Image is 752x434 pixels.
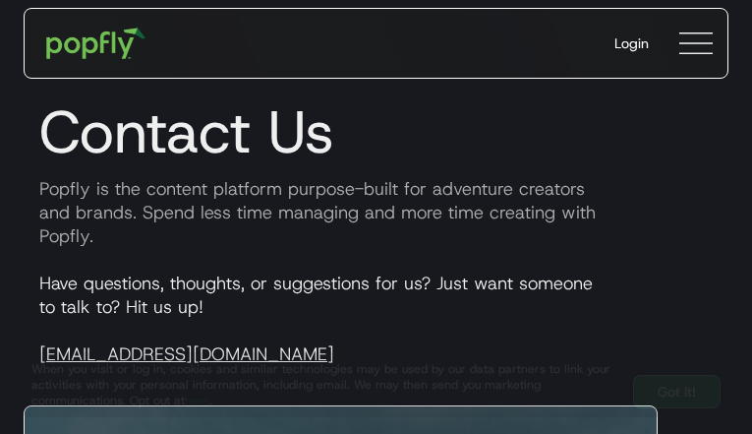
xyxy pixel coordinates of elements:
[614,33,649,53] div: Login
[39,342,334,366] a: [EMAIL_ADDRESS][DOMAIN_NAME]
[185,393,209,408] a: here
[24,177,728,248] p: Popfly is the content platform purpose-built for adventure creators and brands. Spend less time m...
[633,375,721,408] a: Got It!
[24,96,728,167] h1: Contact Us
[599,18,665,69] a: Login
[31,361,617,408] div: When you visit or log in, cookies and similar technologies may be used by our data partners to li...
[24,272,728,366] p: Have questions, thoughts, or suggestions for us? Just want someone to talk to? Hit us up!
[32,14,159,73] a: home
